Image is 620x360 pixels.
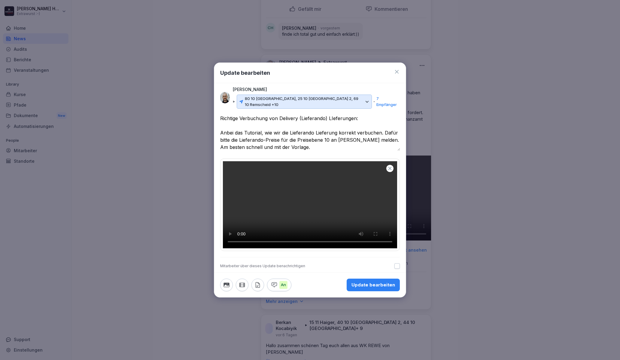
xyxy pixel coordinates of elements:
div: Mitarbeiter über dieses Update benachrichtigen [220,263,305,269]
button: Update bearbeiten [347,279,400,291]
button: An [267,279,291,291]
h1: Update bearbeiten [220,69,270,77]
div: Update bearbeiten [351,282,395,288]
p: [PERSON_NAME] [233,86,267,93]
p: An [279,281,287,289]
p: 80 10 [GEOGRAPHIC_DATA], 25 10 [GEOGRAPHIC_DATA] 2, 69 10 Remscheid +10 [245,96,363,107]
p: 7 Empfänger [376,96,397,107]
img: k5nlqdpwapsdgj89rsfbt2s8.png [220,92,230,103]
